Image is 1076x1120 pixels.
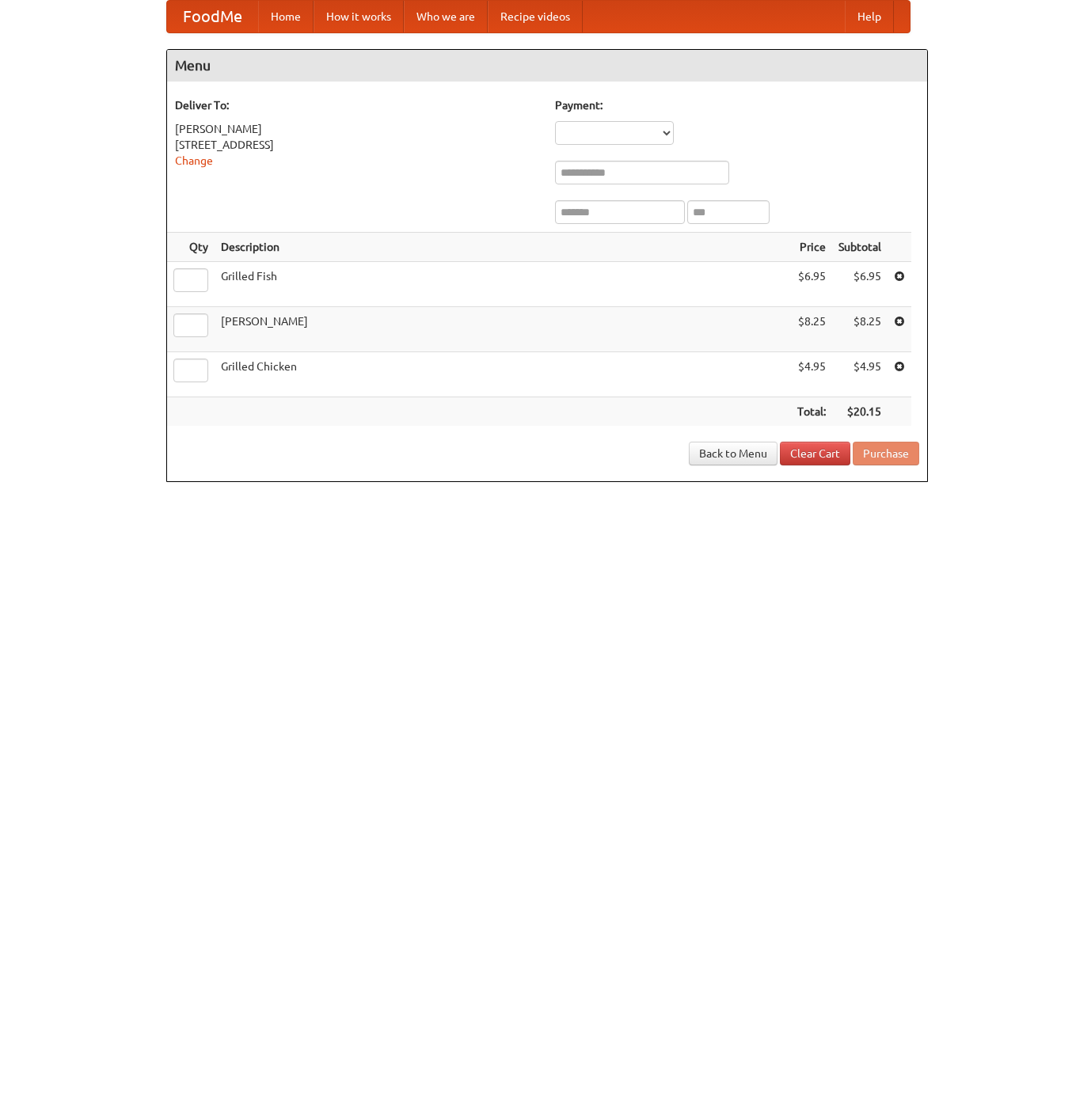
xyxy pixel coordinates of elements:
[175,154,213,167] a: Change
[488,1,583,32] a: Recipe videos
[791,262,832,307] td: $6.95
[215,352,791,397] td: Grilled Chicken
[832,262,888,307] td: $6.95
[689,442,778,465] a: Back to Menu
[832,352,888,397] td: $4.95
[791,352,832,397] td: $4.95
[175,137,539,153] div: [STREET_ADDRESS]
[215,233,791,262] th: Description
[791,307,832,352] td: $8.25
[845,1,894,32] a: Help
[167,50,927,82] h4: Menu
[832,233,888,262] th: Subtotal
[258,1,314,32] a: Home
[215,262,791,307] td: Grilled Fish
[175,121,539,137] div: [PERSON_NAME]
[832,307,888,352] td: $8.25
[167,1,258,32] a: FoodMe
[175,97,539,113] h5: Deliver To:
[404,1,488,32] a: Who we are
[314,1,404,32] a: How it works
[791,233,832,262] th: Price
[215,307,791,352] td: [PERSON_NAME]
[780,442,850,465] a: Clear Cart
[853,442,919,465] button: Purchase
[791,397,832,427] th: Total:
[832,397,888,427] th: $20.15
[167,233,215,262] th: Qty
[555,97,919,113] h5: Payment:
